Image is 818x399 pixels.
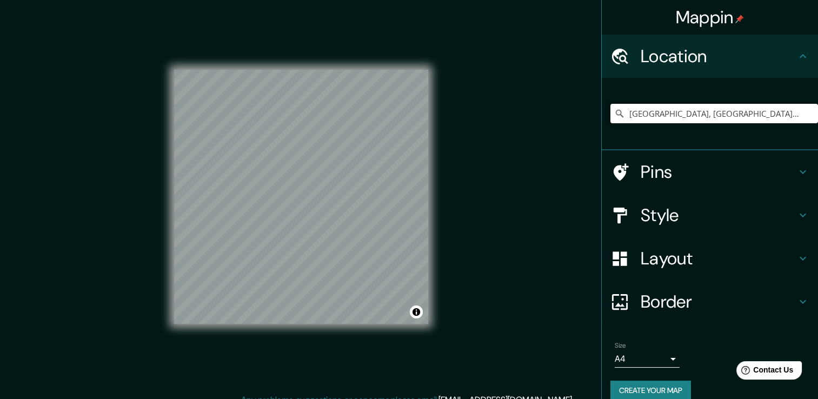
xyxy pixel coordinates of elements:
h4: Style [641,204,796,226]
label: Size [615,341,626,350]
div: A4 [615,350,680,368]
button: Toggle attribution [410,305,423,318]
div: Pins [602,150,818,194]
h4: Location [641,45,796,67]
input: Pick your city or area [610,104,818,123]
h4: Layout [641,248,796,269]
img: pin-icon.png [735,15,744,23]
canvas: Map [174,70,428,324]
div: Border [602,280,818,323]
h4: Pins [641,161,796,183]
h4: Border [641,291,796,312]
h4: Mappin [676,6,744,28]
iframe: Help widget launcher [722,357,806,387]
div: Layout [602,237,818,280]
div: Style [602,194,818,237]
div: Location [602,35,818,78]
